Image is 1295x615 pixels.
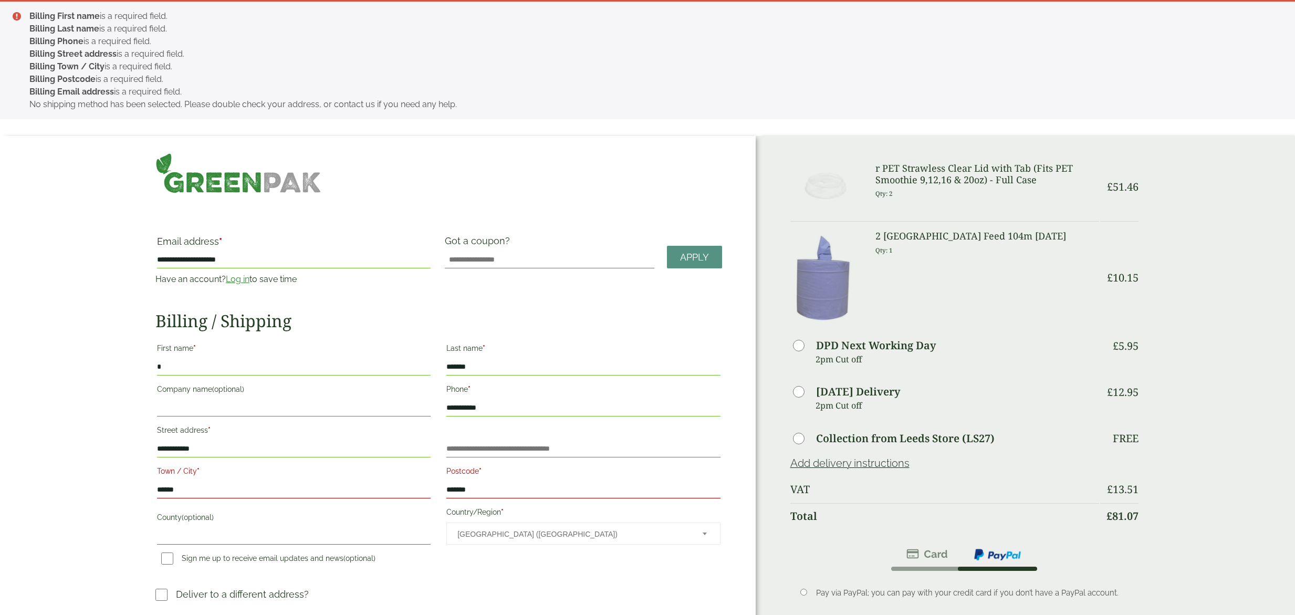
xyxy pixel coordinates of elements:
li: is a required field. [29,48,1278,60]
span: Apply [680,252,709,263]
abbr: required [208,426,211,434]
span: £ [1107,270,1113,285]
p: Pay via PayPal; you can pay with your credit card if you don’t have a PayPal account. [816,587,1123,599]
a: Log in [226,274,249,284]
label: Collection from Leeds Store (LS27) [816,433,995,444]
strong: Billing First name [29,11,100,21]
strong: Billing Email address [29,87,114,97]
p: Have an account? to save time [155,273,432,286]
bdi: 10.15 [1107,270,1139,285]
img: stripe.png [906,548,948,560]
label: Last name [446,341,720,359]
label: Sign me up to receive email updates and news [157,554,380,566]
span: Country/Region [446,523,720,545]
span: £ [1113,339,1119,353]
abbr: required [479,467,482,475]
label: Company name [157,382,431,400]
bdi: 81.07 [1106,509,1139,523]
span: (optional) [182,513,214,522]
abbr: required [468,385,471,393]
label: Email address [157,237,431,252]
h2: Billing / Shipping [155,311,722,331]
abbr: required [219,236,222,247]
h3: 2 [GEOGRAPHIC_DATA] Feed 104m [DATE] [875,231,1099,242]
span: £ [1107,385,1113,399]
th: Total [790,503,1100,529]
a: Add delivery instructions [790,457,910,470]
strong: Billing Town / City [29,61,105,71]
label: Phone [446,382,720,400]
strong: Billing Last name [29,24,99,34]
strong: Billing Street address [29,49,117,59]
small: Qty: 2 [875,190,893,197]
abbr: required [501,508,504,516]
li: is a required field. [29,10,1278,23]
li: No shipping method has been selected. Please double check your address, or contact us if you need... [29,98,1278,111]
li: is a required field. [29,60,1278,73]
label: [DATE] Delivery [816,387,900,397]
bdi: 5.95 [1113,339,1139,353]
p: Deliver to a different address? [176,587,309,601]
th: VAT [790,477,1100,502]
span: £ [1107,482,1113,496]
input: Sign me up to receive email updates and news(optional) [161,553,173,565]
small: Qty: 1 [875,246,893,254]
p: 2pm Cut off [816,398,1100,413]
span: £ [1107,180,1113,194]
label: Street address [157,423,431,441]
label: County [157,510,431,528]
span: (optional) [343,554,375,562]
img: ppcp-gateway.png [973,548,1022,561]
li: is a required field. [29,73,1278,86]
span: (optional) [212,385,244,393]
span: £ [1106,509,1112,523]
bdi: 13.51 [1107,482,1139,496]
label: First name [157,341,431,359]
strong: Billing Postcode [29,74,96,84]
label: Got a coupon? [445,235,514,252]
p: 2pm Cut off [816,351,1100,367]
abbr: required [193,344,196,352]
label: Town / City [157,464,431,482]
abbr: required [483,344,485,352]
abbr: required [197,467,200,475]
label: Country/Region [446,505,720,523]
li: is a required field. [29,23,1278,35]
p: Free [1113,432,1139,445]
strong: Billing Phone [29,36,83,46]
img: GreenPak Supplies [155,153,321,193]
span: United Kingdom (UK) [457,523,688,545]
a: Apply [667,246,722,268]
h3: r PET Strawless Clear Lid with Tab (Fits PET Smoothie 9,12,16 & 20oz) - Full Case [875,163,1099,185]
li: is a required field. [29,86,1278,98]
bdi: 51.46 [1107,180,1139,194]
label: DPD Next Working Day [816,340,936,351]
label: Postcode [446,464,720,482]
bdi: 12.95 [1107,385,1139,399]
li: is a required field. [29,35,1278,48]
